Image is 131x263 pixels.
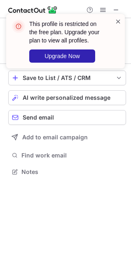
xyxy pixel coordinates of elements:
[23,94,110,101] span: AI write personalized message
[23,114,54,121] span: Send email
[21,168,123,176] span: Notes
[21,152,123,159] span: Find work email
[8,166,126,178] button: Notes
[8,130,126,145] button: Add to email campaign
[44,53,80,59] span: Upgrade Now
[12,20,25,33] img: error
[8,5,58,15] img: ContactOut v5.3.10
[8,110,126,125] button: Send email
[29,20,105,45] header: This profile is restricted on the free plan. Upgrade your plan to view all profiles.
[8,150,126,161] button: Find work email
[22,134,88,141] span: Add to email campaign
[29,49,95,63] button: Upgrade Now
[8,90,126,105] button: AI write personalized message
